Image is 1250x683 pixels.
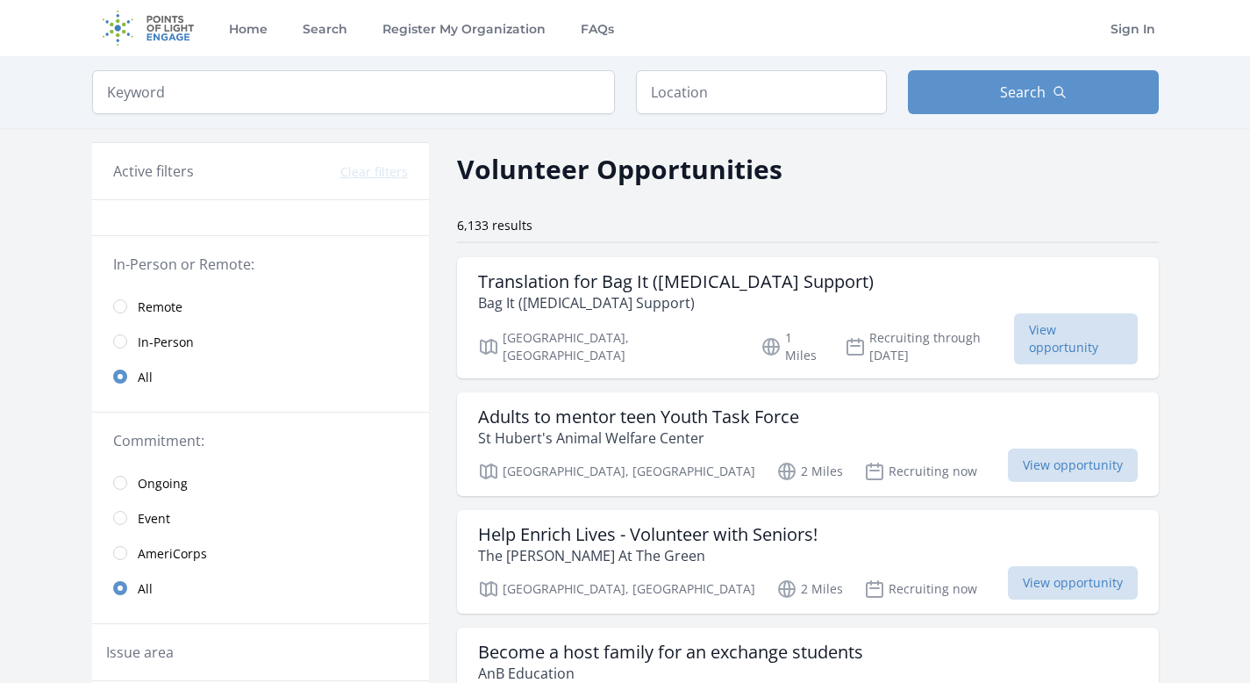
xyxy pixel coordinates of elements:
span: Search [1000,82,1046,103]
a: Translation for Bag It ([MEDICAL_DATA] Support) Bag It ([MEDICAL_DATA] Support) [GEOGRAPHIC_DATA]... [457,257,1159,378]
p: [GEOGRAPHIC_DATA], [GEOGRAPHIC_DATA] [478,329,740,364]
p: St Hubert's Animal Welfare Center [478,428,799,449]
legend: Commitment: [113,430,408,451]
h3: Active filters [113,161,194,182]
span: All [138,369,153,386]
legend: In-Person or Remote: [113,254,408,275]
span: Event [138,510,170,528]
a: Help Enrich Lives - Volunteer with Seniors! The [PERSON_NAME] At The Green [GEOGRAPHIC_DATA], [GE... [457,510,1159,614]
p: Recruiting through [DATE] [845,329,1014,364]
input: Keyword [92,70,615,114]
legend: Issue area [106,642,174,663]
input: Location [636,70,887,114]
h3: Help Enrich Lives - Volunteer with Seniors! [478,524,818,545]
span: View opportunity [1008,449,1138,482]
a: Adults to mentor teen Youth Task Force St Hubert's Animal Welfare Center [GEOGRAPHIC_DATA], [GEOG... [457,392,1159,496]
span: AmeriCorps [138,545,207,563]
span: View opportunity [1014,313,1138,364]
span: Remote [138,298,182,316]
span: All [138,580,153,598]
span: 6,133 results [457,217,532,234]
a: AmeriCorps [92,536,429,571]
h3: Adults to mentor teen Youth Task Force [478,406,799,428]
h3: Translation for Bag It ([MEDICAL_DATA] Support) [478,271,874,292]
button: Clear filters [340,163,408,181]
a: All [92,359,429,394]
a: Ongoing [92,465,429,500]
a: In-Person [92,324,429,359]
a: Remote [92,289,429,324]
span: Ongoing [138,475,188,492]
span: In-Person [138,334,194,351]
p: Bag It ([MEDICAL_DATA] Support) [478,292,874,313]
a: Event [92,500,429,536]
p: Recruiting now [864,579,977,600]
span: View opportunity [1008,566,1138,600]
a: All [92,571,429,606]
p: Recruiting now [864,461,977,482]
p: [GEOGRAPHIC_DATA], [GEOGRAPHIC_DATA] [478,579,755,600]
h2: Volunteer Opportunities [457,149,782,189]
button: Search [908,70,1159,114]
p: [GEOGRAPHIC_DATA], [GEOGRAPHIC_DATA] [478,461,755,482]
p: 2 Miles [776,579,843,600]
p: 2 Miles [776,461,843,482]
p: The [PERSON_NAME] At The Green [478,545,818,566]
h3: Become a host family for an exchange students [478,642,863,663]
p: 1 Miles [761,329,824,364]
